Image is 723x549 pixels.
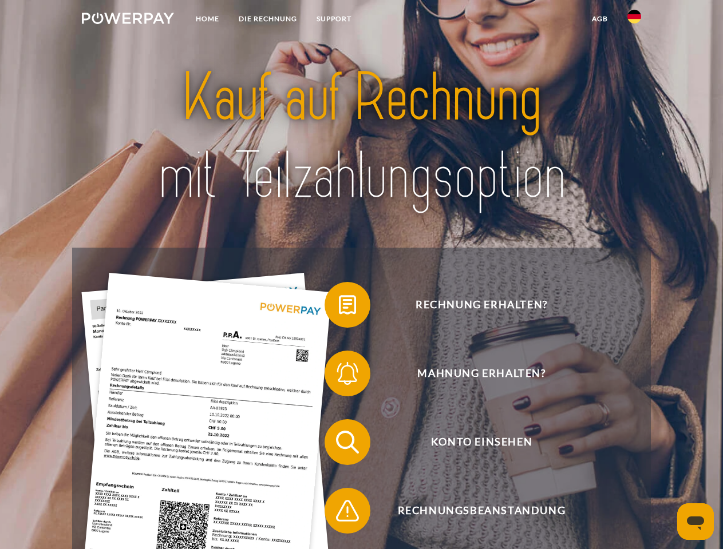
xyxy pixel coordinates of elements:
a: DIE RECHNUNG [229,9,307,29]
img: title-powerpay_de.svg [109,55,614,219]
span: Mahnung erhalten? [341,351,622,396]
img: qb_bill.svg [333,291,362,319]
button: Mahnung erhalten? [325,351,622,396]
button: Rechnung erhalten? [325,282,622,328]
span: Konto einsehen [341,419,622,465]
a: SUPPORT [307,9,361,29]
img: qb_warning.svg [333,496,362,525]
span: Rechnung erhalten? [341,282,622,328]
iframe: Schaltfläche zum Öffnen des Messaging-Fensters [677,503,714,540]
img: de [627,10,641,23]
img: qb_bell.svg [333,359,362,388]
img: qb_search.svg [333,428,362,456]
button: Konto einsehen [325,419,622,465]
img: logo-powerpay-white.svg [82,13,174,24]
a: Home [186,9,229,29]
span: Rechnungsbeanstandung [341,488,622,534]
button: Rechnungsbeanstandung [325,488,622,534]
a: agb [582,9,618,29]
